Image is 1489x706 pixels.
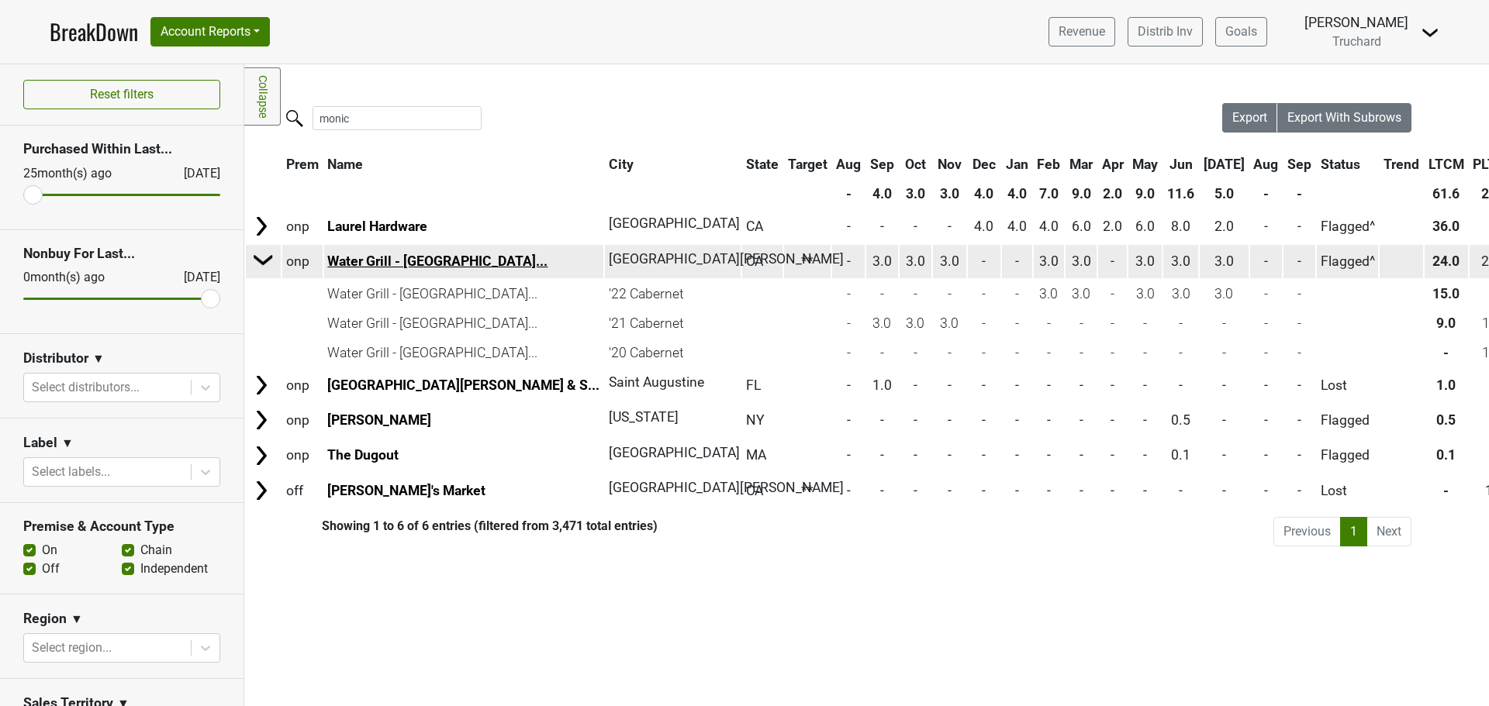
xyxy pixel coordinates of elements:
td: - [933,339,966,367]
div: [PERSON_NAME] [1304,12,1408,33]
span: - [1143,377,1147,393]
a: BreakDown [50,15,138,48]
td: - [1098,339,1128,367]
td: '22 Cabernet [605,280,741,308]
span: - [1264,447,1268,463]
span: - [1015,253,1019,269]
td: - [900,339,931,367]
span: 3.0 [1171,253,1190,269]
span: - [1015,412,1019,428]
th: Aug: activate to sort column ascending [1250,150,1283,178]
td: 3.0 [1066,280,1097,308]
td: Flagged [1317,439,1379,472]
span: - [847,219,851,234]
td: - [1128,309,1162,337]
td: Flagged^ [1317,209,1379,243]
th: Target: activate to sort column ascending [784,150,831,178]
th: 3.0 [900,180,931,208]
button: Export [1222,103,1278,133]
span: - [1222,412,1226,428]
span: Prem [286,157,319,172]
span: - [948,219,952,234]
h3: Label [23,435,57,451]
td: - [1283,339,1315,367]
label: On [42,541,57,560]
span: Status [1321,157,1360,172]
span: - [948,412,952,428]
span: CA [746,483,763,498]
td: 3.0 [1034,280,1065,308]
td: '21 Cabernet [605,309,741,337]
td: - [866,280,898,308]
a: [PERSON_NAME]'s Market [327,483,485,498]
span: 6.0 [1072,219,1091,234]
th: Dec: activate to sort column ascending [968,150,1001,178]
h3: Premise & Account Type [23,518,220,535]
span: - [847,253,851,269]
span: 36.0 [1432,219,1460,234]
label: Off [42,560,60,578]
span: 8.0 [1171,219,1190,234]
a: [PERSON_NAME] [327,412,431,428]
img: Arrow right [250,444,273,467]
td: - [1002,280,1032,308]
span: - [1443,483,1449,498]
span: - [1297,412,1301,428]
label: Chain [140,541,172,560]
th: - [832,180,865,208]
td: - [832,339,865,367]
span: 0.5 [1171,412,1190,428]
th: Sep: activate to sort column ascending [866,150,898,178]
h3: Distributor [23,350,88,367]
div: 0 month(s) ago [23,268,147,287]
span: - [914,483,917,498]
th: LTCM: activate to sort column ascending [1425,150,1468,178]
td: - [1283,280,1315,308]
span: - [1264,412,1268,428]
span: FL [746,377,761,393]
span: - [847,412,851,428]
span: - [1047,412,1051,428]
img: Arrow right [250,479,273,502]
div: [DATE] [170,268,220,287]
span: [US_STATE] [609,409,679,425]
td: Lost [1317,368,1379,401]
img: Arrow right [250,408,273,432]
th: Mar: activate to sort column ascending [1066,150,1097,178]
span: 3.0 [906,253,925,269]
span: Export [1232,110,1267,125]
button: Account Reports [150,17,270,46]
th: May: activate to sort column ascending [1128,150,1162,178]
span: 0.5 [1436,412,1456,428]
td: - [866,339,898,367]
th: 11.6 [1163,180,1198,208]
span: - [1264,377,1268,393]
img: Dropdown Menu [1421,23,1439,42]
th: 4.0 [1002,180,1032,208]
td: 3.0 [900,309,931,337]
span: - [1143,483,1147,498]
td: - [832,309,865,337]
span: 3.0 [940,253,959,269]
span: - [1080,412,1083,428]
span: - [982,253,986,269]
th: Oct: activate to sort column ascending [900,150,931,178]
div: [DATE] [170,164,220,183]
td: Flagged^ [1317,245,1379,278]
th: Nov: activate to sort column ascending [933,150,966,178]
span: - [1297,483,1301,498]
span: - [1111,377,1114,393]
label: Independent [140,560,208,578]
span: - [1143,412,1147,428]
span: - [847,377,851,393]
td: 3.0 [1163,280,1198,308]
td: - [968,309,1001,337]
td: - [968,280,1001,308]
span: - [982,447,986,463]
span: CA [746,253,763,269]
span: - [1047,483,1051,498]
td: 3.0 [1128,280,1162,308]
span: - [948,377,952,393]
span: 1.0 [872,377,892,393]
span: - [1111,412,1114,428]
